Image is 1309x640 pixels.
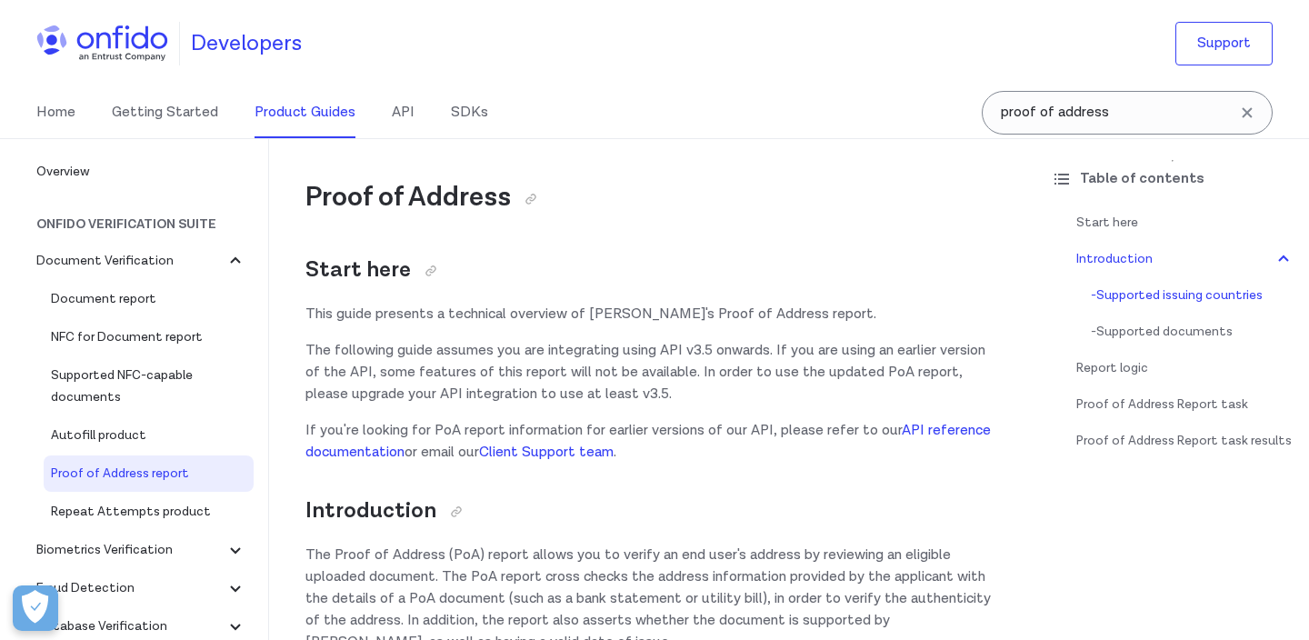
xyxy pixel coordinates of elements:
[191,29,302,58] h1: Developers
[36,577,225,599] span: Fraud Detection
[305,420,1000,464] p: If you're looking for PoA report information for earlier versions of our API, please refer to our...
[51,365,246,408] span: Supported NFC-capable documents
[36,250,225,272] span: Document Verification
[112,87,218,138] a: Getting Started
[44,455,254,492] a: Proof of Address report
[44,319,254,355] a: NFC for Document report
[392,87,415,138] a: API
[36,615,225,637] span: Database Verification
[36,25,168,62] img: Onfido Logo
[36,161,246,183] span: Overview
[51,326,246,348] span: NFC for Document report
[1076,212,1294,234] a: Start here
[51,463,246,485] span: Proof of Address report
[29,154,254,190] a: Overview
[1091,321,1294,343] a: -Supported documents
[479,443,614,462] a: Client Support team
[51,425,246,446] span: Autofill product
[305,179,1000,215] h1: Proof of Address
[13,585,58,631] button: Open Preferences
[51,288,246,310] span: Document report
[255,87,355,138] a: Product Guides
[1076,248,1294,270] a: Introduction
[1236,102,1258,124] svg: Clear search field button
[36,87,75,138] a: Home
[305,340,1000,405] p: The following guide assumes you are integrating using API v3.5 onwards. If you are using an earli...
[1175,22,1273,65] a: Support
[1091,285,1294,306] a: -Supported issuing countries
[29,532,254,568] button: Biometrics Verification
[36,206,261,243] div: Onfido verification suite
[29,570,254,606] button: Fraud Detection
[44,417,254,454] a: Autofill product
[1076,430,1294,452] a: Proof of Address Report task results
[982,91,1273,135] input: Onfido search input field
[305,304,1000,325] p: This guide presents a technical overview of [PERSON_NAME]'s Proof of Address report.
[29,243,254,279] button: Document Verification
[1051,168,1294,190] div: Table of contents
[1091,285,1294,306] div: - Supported issuing countries
[51,501,246,523] span: Repeat Attempts product
[44,281,254,317] a: Document report
[13,585,58,631] div: Cookie Preferences
[305,255,1000,285] h2: Start here
[451,87,488,138] a: SDKs
[305,496,1000,526] h2: Introduction
[1091,321,1294,343] div: - Supported documents
[44,357,254,415] a: Supported NFC-capable documents
[1076,394,1294,415] a: Proof of Address Report task
[44,494,254,530] a: Repeat Attempts product
[36,539,225,561] span: Biometrics Verification
[1076,357,1294,379] a: Report logic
